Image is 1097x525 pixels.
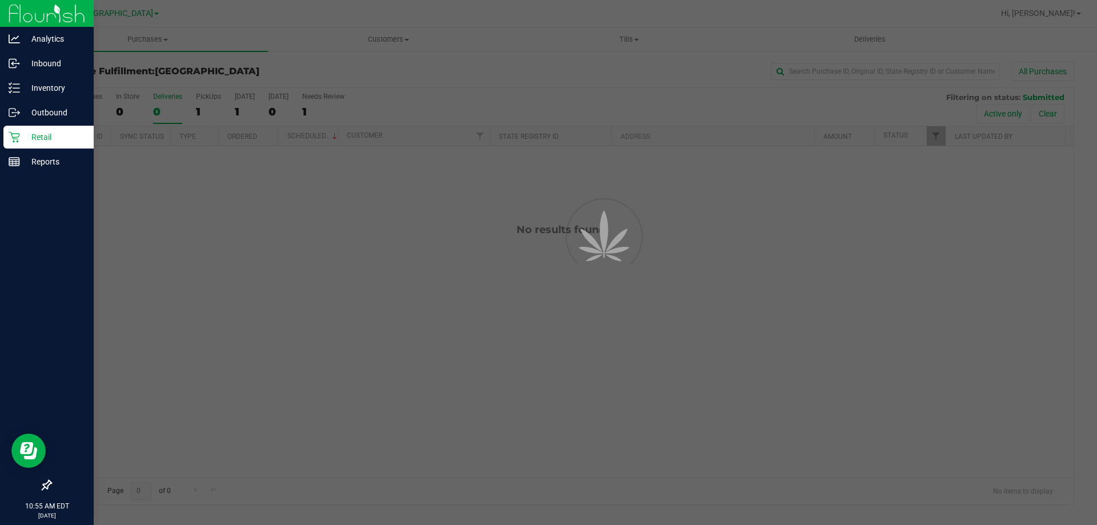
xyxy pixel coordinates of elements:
[9,58,20,69] inline-svg: Inbound
[20,32,89,46] p: Analytics
[5,511,89,520] p: [DATE]
[9,82,20,94] inline-svg: Inventory
[20,155,89,169] p: Reports
[20,106,89,119] p: Outbound
[9,156,20,167] inline-svg: Reports
[9,131,20,143] inline-svg: Retail
[9,33,20,45] inline-svg: Analytics
[20,81,89,95] p: Inventory
[20,57,89,70] p: Inbound
[5,501,89,511] p: 10:55 AM EDT
[11,434,46,468] iframe: Resource center
[20,130,89,144] p: Retail
[9,107,20,118] inline-svg: Outbound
